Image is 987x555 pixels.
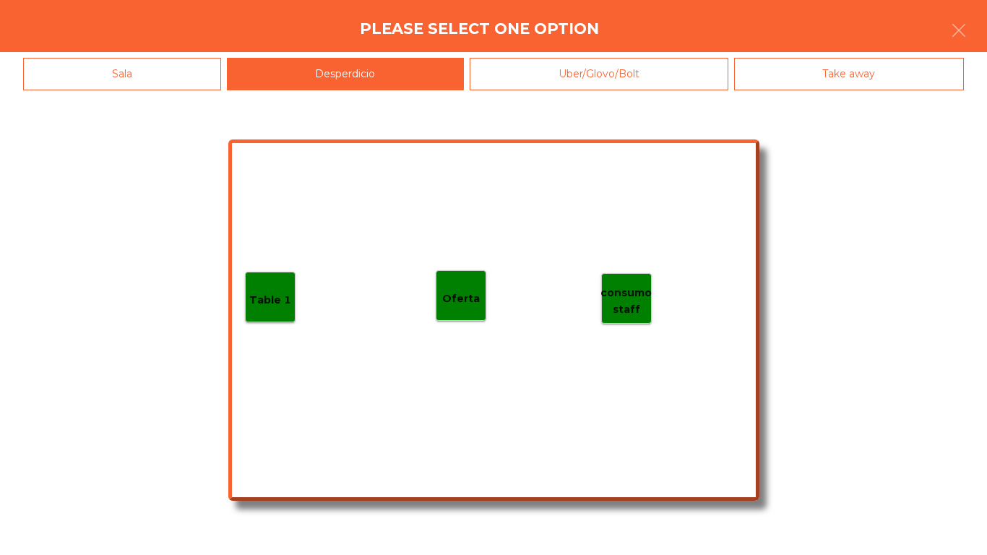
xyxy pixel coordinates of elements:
div: Sala [23,58,221,90]
div: Uber/Glovo/Bolt [470,58,728,90]
div: Take away [734,58,965,90]
div: Desperdicio [227,58,465,90]
p: Table 1 [249,292,291,309]
p: consumo staff [600,285,652,317]
h4: Please select one option [360,18,599,40]
p: Oferta [442,291,480,307]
